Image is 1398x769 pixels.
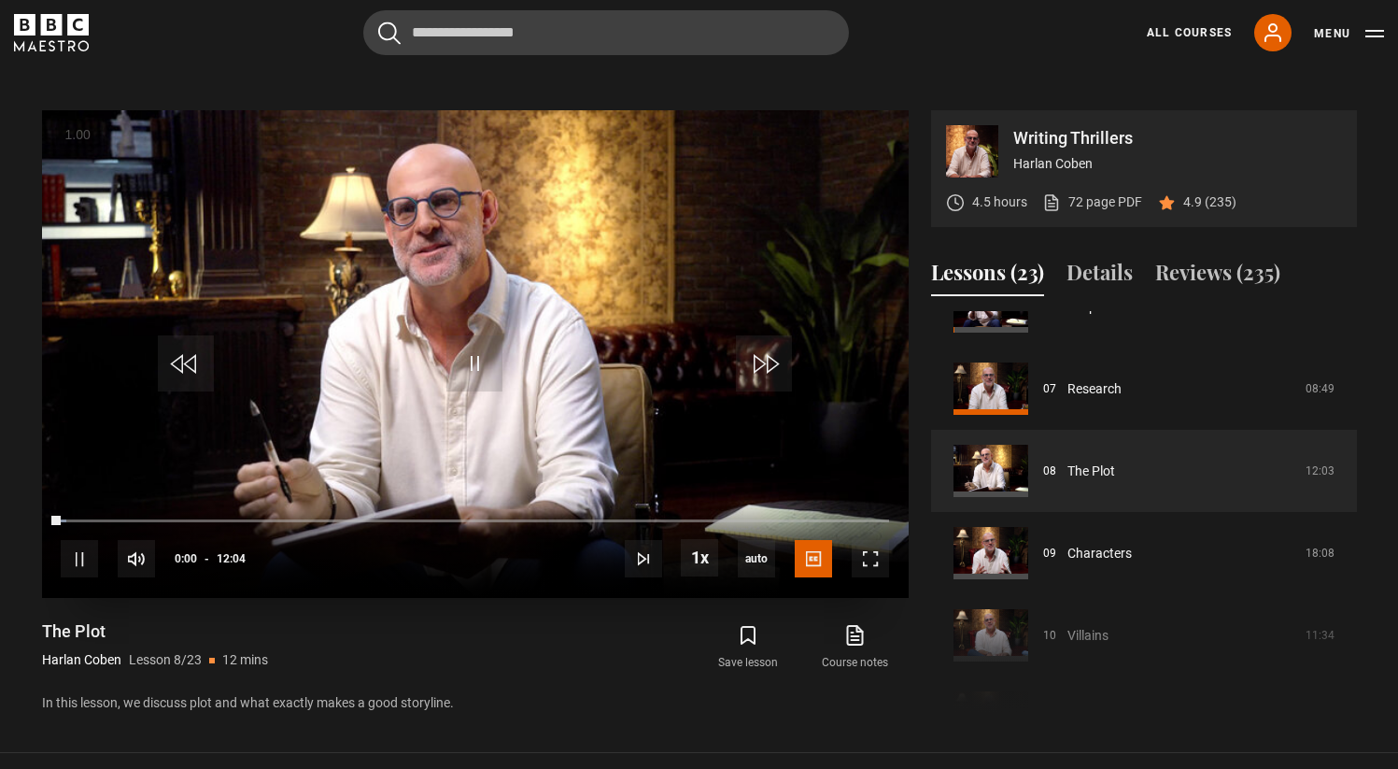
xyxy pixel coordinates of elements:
[175,542,197,576] span: 0:00
[1147,24,1232,41] a: All Courses
[625,540,662,577] button: Next Lesson
[1066,257,1133,296] button: Details
[42,693,909,713] p: In this lesson, we discuss plot and what exactly makes a good storyline.
[205,552,209,565] span: -
[14,14,89,51] svg: BBC Maestro
[972,192,1027,212] p: 4.5 hours
[217,542,246,576] span: 12:04
[1067,462,1115,481] a: The Plot
[1155,257,1280,296] button: Reviews (235)
[222,650,268,670] p: 12 mins
[42,650,121,670] p: Harlan Coben
[738,540,775,577] div: Current quality: 720p
[61,520,888,523] div: Progress Bar
[1067,379,1122,399] a: Research
[363,10,849,55] input: Search
[1314,24,1384,43] button: Toggle navigation
[378,21,401,45] button: Submit the search query
[42,110,909,598] video-js: Video Player
[129,650,202,670] p: Lesson 8/23
[931,257,1044,296] button: Lessons (23)
[738,540,775,577] span: auto
[1042,192,1142,212] a: 72 page PDF
[801,620,908,675] a: Course notes
[118,540,155,577] button: Mute
[695,620,801,675] button: Save lesson
[681,539,718,577] button: Playback Rate
[1067,297,1238,317] a: Desperation – The Motivation
[1013,154,1342,174] p: Harlan Coben
[42,620,268,643] h1: The Plot
[1183,192,1236,212] p: 4.9 (235)
[795,540,832,577] button: Captions
[1013,130,1342,147] p: Writing Thrillers
[61,540,98,577] button: Pause
[852,540,889,577] button: Fullscreen
[1067,544,1132,563] a: Characters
